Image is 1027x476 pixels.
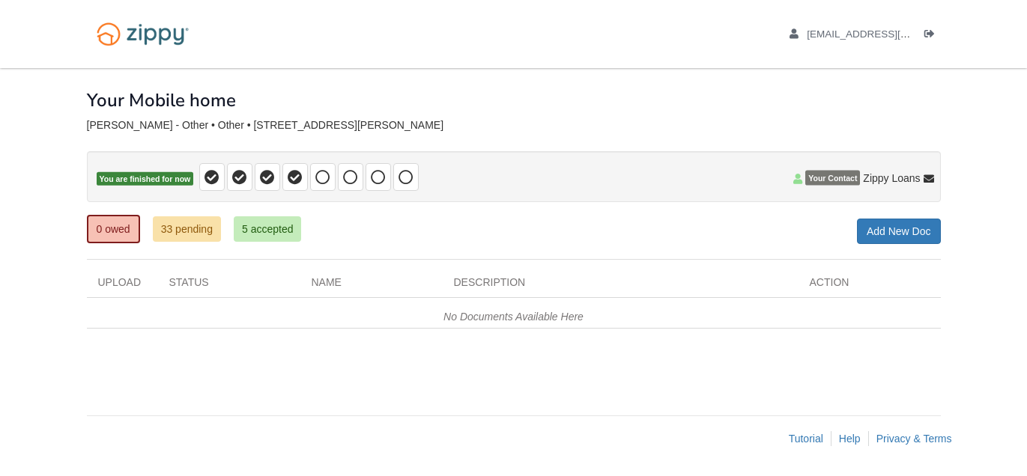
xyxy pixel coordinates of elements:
div: Status [158,275,300,297]
a: Log out [924,28,941,43]
a: 5 accepted [234,216,302,242]
span: alanamfoster@gmail.com [807,28,978,40]
a: 0 owed [87,215,140,243]
div: Description [443,275,799,297]
div: Action [799,275,941,297]
h1: Your Mobile home [87,91,236,110]
a: Tutorial [789,433,823,445]
span: Your Contact [805,171,860,186]
div: Name [300,275,443,297]
div: Upload [87,275,158,297]
em: No Documents Available Here [443,311,584,323]
a: Privacy & Terms [876,433,952,445]
a: Add New Doc [857,219,941,244]
span: You are finished for now [97,172,194,186]
a: 33 pending [153,216,221,242]
div: [PERSON_NAME] - Other • Other • [STREET_ADDRESS][PERSON_NAME] [87,119,941,132]
span: Zippy Loans [863,171,920,186]
img: Logo [87,15,199,53]
a: Help [839,433,861,445]
a: edit profile [790,28,979,43]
